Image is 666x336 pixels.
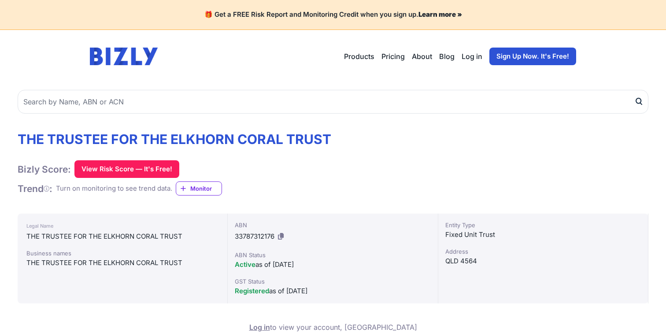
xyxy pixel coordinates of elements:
[235,259,430,270] div: as of [DATE]
[26,231,218,242] div: THE TRUSTEE FOR THE ELKHORN CORAL TRUST
[418,10,462,18] a: Learn more »
[235,221,430,229] div: ABN
[26,221,218,231] div: Legal Name
[26,258,218,268] div: THE TRUSTEE FOR THE ELKHORN CORAL TRUST
[190,184,222,193] span: Monitor
[381,51,405,62] a: Pricing
[439,51,455,62] a: Blog
[235,232,274,240] span: 33787312176
[18,163,71,175] h1: Bizly Score:
[18,183,52,195] h1: Trend :
[176,181,222,196] a: Monitor
[235,251,430,259] div: ABN Status
[56,184,172,194] div: Turn on monitoring to see trend data.
[445,256,641,266] div: QLD 4564
[412,51,432,62] a: About
[74,160,179,178] button: View Risk Score — It's Free!
[445,247,641,256] div: Address
[462,51,482,62] a: Log in
[489,48,576,65] a: Sign Up Now. It's Free!
[235,287,269,295] span: Registered
[249,323,270,332] a: Log in
[235,286,430,296] div: as of [DATE]
[11,11,655,19] h4: 🎁 Get a FREE Risk Report and Monitoring Credit when you sign up.
[445,221,641,229] div: Entity Type
[445,229,641,240] div: Fixed Unit Trust
[18,131,331,147] h1: THE TRUSTEE FOR THE ELKHORN CORAL TRUST
[26,249,218,258] div: Business names
[18,90,648,114] input: Search by Name, ABN or ACN
[235,277,430,286] div: GST Status
[344,51,374,62] button: Products
[235,260,255,269] span: Active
